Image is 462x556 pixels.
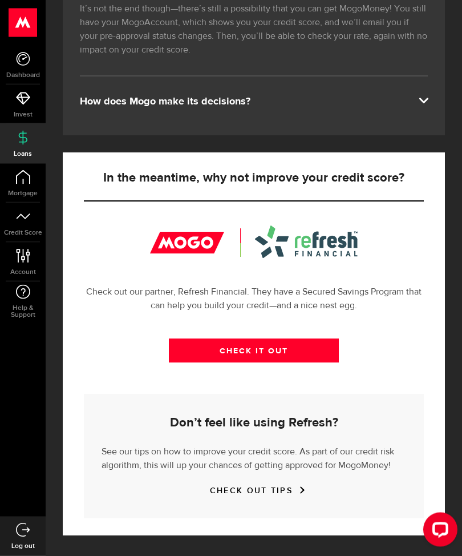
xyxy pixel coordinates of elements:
[80,95,428,109] div: How does Mogo make its decisions?
[102,417,406,430] h5: Don’t feel like using Refresh?
[80,3,428,58] p: It’s not the end though—there’s still a possibility that you can get MogoMoney! You still have yo...
[169,339,339,363] a: CHECK IT OUT
[84,172,424,186] h5: In the meantime, why not improve your credit score?
[210,486,298,496] a: CHECK OUT TIPS
[102,443,406,473] p: See our tips on how to improve your credit score. As part of our credit risk algorithm, this will...
[84,286,424,313] p: Check out our partner, Refresh Financial. They have a Secured Savings Program that can help you b...
[414,508,462,556] iframe: LiveChat chat widget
